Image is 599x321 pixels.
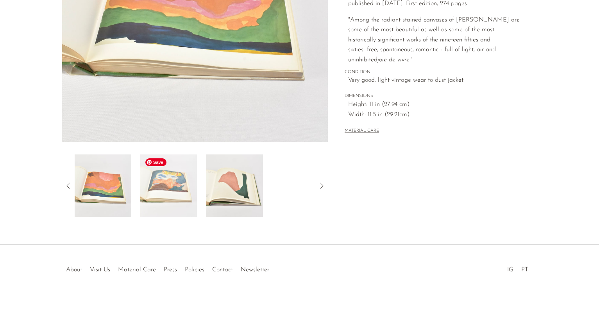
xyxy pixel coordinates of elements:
a: Visit Us [90,267,110,273]
button: MATERIAL CARE [345,128,379,134]
span: Width: 11.5 in (29.21cm) [348,110,520,120]
span: Height: 11 in (27.94 cm) [348,100,520,110]
a: IG [507,267,513,273]
a: PT [521,267,528,273]
a: Material Care [118,267,156,273]
img: Helen Frankenthaler [74,154,131,217]
span: CONDITION [345,69,520,76]
img: Helen Frankenthaler [140,154,197,217]
ul: Quick links [62,260,273,275]
a: Policies [185,267,204,273]
span: DIMENSIONS [345,93,520,100]
img: Helen Frankenthaler [206,154,263,217]
a: Contact [212,267,233,273]
p: "Among the radiant stained canvases of [PERSON_NAME] are some of the most beautiful as well as so... [348,15,520,65]
em: joie de vivre. [377,57,411,63]
a: About [66,267,82,273]
span: Save [145,158,166,166]
ul: Social Medias [503,260,532,275]
span: Very good; light vintage wear to dust jacket. [348,75,520,86]
a: Press [164,267,177,273]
